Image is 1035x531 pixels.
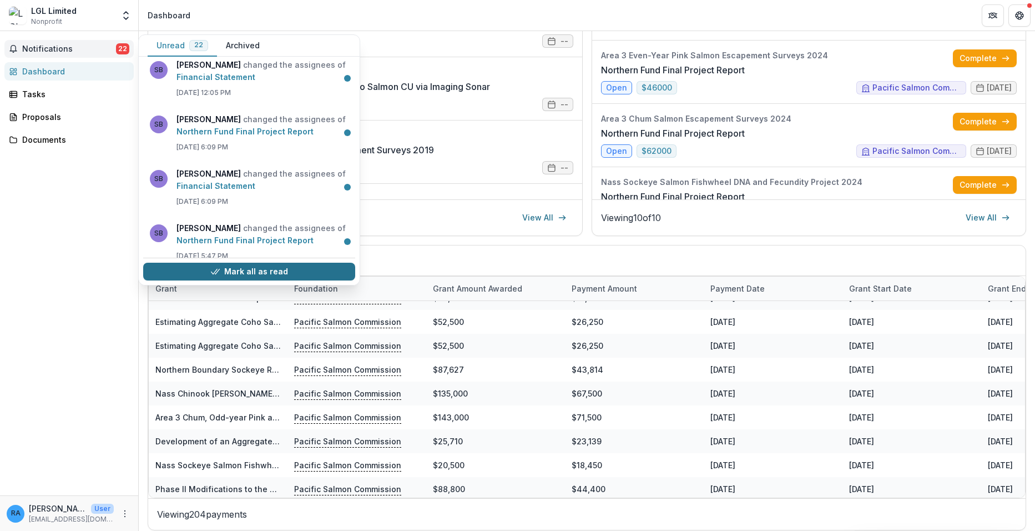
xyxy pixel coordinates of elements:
[842,453,981,477] div: [DATE]
[157,254,1017,275] h2: Grant Payments
[176,59,349,83] p: changed the assignees of
[426,358,565,382] div: $87,627
[118,4,134,27] button: Open entity switcher
[704,358,842,382] div: [DATE]
[29,503,87,514] p: [PERSON_NAME]
[155,437,612,446] a: Development of an Aggregate Escapement Goal for Nass Chinook Salmon: Technical Data Compilation [...
[176,181,255,191] a: Financial Statement
[601,63,745,77] a: Northern Fund Final Project Report
[294,339,401,352] p: Pacific Salmon Commission
[217,35,269,57] button: Archived
[149,277,287,300] div: Grant
[953,113,1017,131] a: Complete
[143,263,355,280] button: Mark all as read
[155,365,423,374] a: Northern Boundary Sockeye Run Reconstruction Model Update (LGL)
[22,134,125,146] div: Documents
[155,460,372,470] a: Nass Sockeye Salmon Fishwheel Genetic Stock ID 2025
[565,405,704,429] div: $71,500
[704,334,842,358] div: [DATE]
[704,310,842,334] div: [DATE]
[842,277,981,300] div: Grant start date
[704,283,771,294] div: Payment date
[176,127,314,136] a: Northern Fund Final Project Report
[704,277,842,300] div: Payment date
[842,429,981,453] div: [DATE]
[294,411,401,423] p: Pacific Salmon Commission
[426,477,565,501] div: $88,800
[155,293,342,303] a: Area 3 Chum Salmon Escapement Surveys 2024
[22,111,125,123] div: Proposals
[294,363,401,375] p: Pacific Salmon Commission
[22,88,125,100] div: Tasks
[11,510,21,517] div: Richard Alexander
[118,507,132,520] button: More
[155,341,544,350] a: Estimating Aggregate Coho Salmon Escapement to the Lower Fraser Management Unit (LGL Portion)
[601,127,745,140] a: Northern Fund Final Project Report
[9,7,27,24] img: LGL Limited
[704,453,842,477] div: [DATE]
[116,43,129,54] span: 22
[959,209,1017,227] a: View All
[4,85,134,103] a: Tasks
[4,108,134,126] a: Proposals
[426,405,565,429] div: $143,000
[565,283,644,294] div: Payment Amount
[143,7,195,23] nav: breadcrumb
[426,429,565,453] div: $25,710
[565,277,704,300] div: Payment Amount
[91,504,114,514] p: User
[155,389,420,398] a: Nass Chinook [PERSON_NAME]-Recapture and Genetic Project 2025
[176,168,349,192] p: changed the assignees of
[31,17,62,27] span: Nonprofit
[176,72,255,82] a: Financial Statement
[287,277,426,300] div: Foundation
[294,315,401,328] p: Pacific Salmon Commission
[953,176,1017,194] a: Complete
[565,453,704,477] div: $18,450
[29,514,114,524] p: [EMAIL_ADDRESS][DOMAIN_NAME]
[601,190,745,203] a: Northern Fund Final Project Report
[704,429,842,453] div: [DATE]
[149,283,184,294] div: Grant
[157,508,1017,521] p: Viewing 204 payments
[565,477,704,501] div: $44,400
[148,35,217,57] button: Unread
[842,382,981,405] div: [DATE]
[176,113,349,138] p: changed the assignees of
[157,143,434,157] a: Nanoose Area Coho and Chum Salmon Escapement Surveys 2019
[426,310,565,334] div: $52,500
[155,484,726,494] a: Phase II Modifications to the Chum Genetic and Environmental Management Model (ChumGEM), a run re...
[294,459,401,471] p: Pacific Salmon Commission
[565,358,704,382] div: $43,814
[982,4,1004,27] button: Partners
[842,283,918,294] div: Grant start date
[426,382,565,405] div: $135,000
[565,382,704,405] div: $67,500
[842,405,981,429] div: [DATE]
[22,66,125,77] div: Dashboard
[704,405,842,429] div: [DATE]
[704,382,842,405] div: [DATE]
[426,453,565,477] div: $20,500
[294,483,401,495] p: Pacific Salmon Commission
[426,277,565,300] div: Grant amount awarded
[704,477,842,501] div: [DATE]
[601,211,661,224] p: Viewing 10 of 10
[4,131,134,149] a: Documents
[176,222,349,247] p: changed the assignees of
[294,292,401,304] p: Pacific Salmon Commission
[953,49,1017,67] a: Complete
[294,435,401,447] p: Pacific Salmon Commission
[148,9,190,21] div: Dashboard
[565,310,704,334] div: $26,250
[426,283,529,294] div: Grant amount awarded
[842,310,981,334] div: [DATE]
[176,236,314,245] a: Northern Fund Final Project Report
[294,387,401,399] p: Pacific Salmon Commission
[565,334,704,358] div: $26,250
[426,334,565,358] div: $52,500
[842,358,981,382] div: [DATE]
[4,40,134,58] button: Notifications22
[155,413,422,422] a: Area 3 Chum, Odd-year Pink and Chinook Escapement Surveys 2025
